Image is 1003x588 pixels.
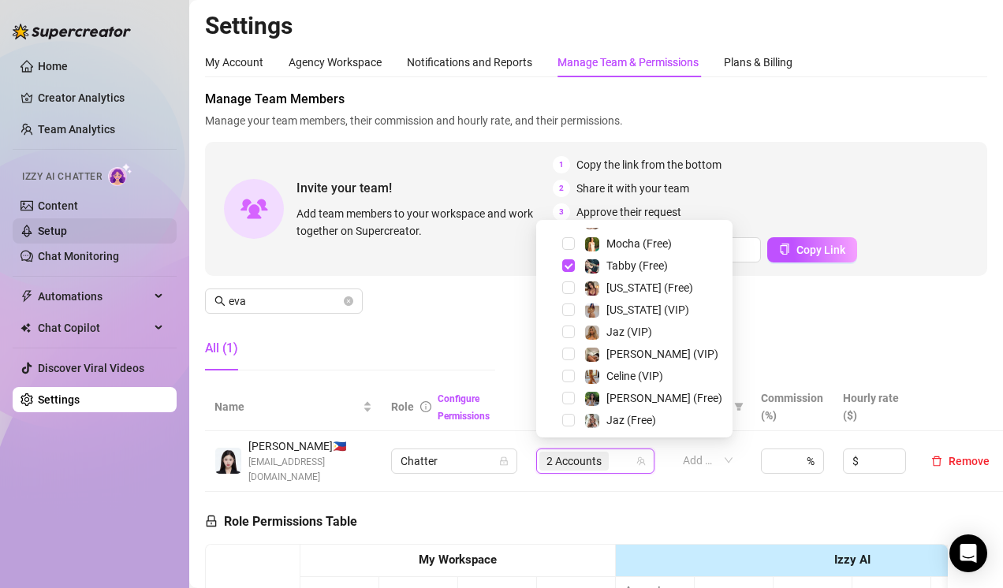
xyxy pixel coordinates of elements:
[38,284,150,309] span: Automations
[606,281,693,294] span: [US_STATE] (Free)
[925,452,996,471] button: Remove
[205,383,382,431] th: Name
[576,180,689,197] span: Share it with your team
[949,534,987,572] div: Open Intercom Messenger
[38,199,78,212] a: Content
[38,393,80,406] a: Settings
[248,455,372,485] span: [EMAIL_ADDRESS][DOMAIN_NAME]
[205,515,218,527] span: lock
[562,392,575,404] span: Select tree node
[779,244,790,255] span: copy
[499,456,509,466] span: lock
[296,178,553,198] span: Invite your team!
[38,85,164,110] a: Creator Analytics
[606,370,663,382] span: Celine (VIP)
[606,326,652,338] span: Jaz (VIP)
[391,400,414,413] span: Role
[834,553,871,567] strong: Izzy AI
[562,281,575,294] span: Select tree node
[731,395,747,419] span: filter
[205,90,987,109] span: Manage Team Members
[585,326,599,340] img: Jaz (VIP)
[289,54,382,71] div: Agency Workspace
[585,259,599,274] img: Tabby (Free)
[539,452,609,471] span: 2 Accounts
[606,259,668,272] span: Tabby (Free)
[38,60,68,73] a: Home
[38,225,67,237] a: Setup
[562,348,575,360] span: Select tree node
[38,362,144,374] a: Discover Viral Videos
[562,303,575,316] span: Select tree node
[562,259,575,272] span: Select tree node
[38,315,150,341] span: Chat Copilot
[606,392,722,404] span: [PERSON_NAME] (Free)
[767,237,857,262] button: Copy Link
[22,169,102,184] span: Izzy AI Chatter
[833,383,915,431] th: Hourly rate ($)
[553,156,570,173] span: 1
[751,383,833,431] th: Commission (%)
[949,455,990,467] span: Remove
[576,203,681,221] span: Approve their request
[108,163,132,186] img: AI Chatter
[546,452,602,470] span: 2 Accounts
[606,303,689,316] span: [US_STATE] (VIP)
[724,54,792,71] div: Plans & Billing
[205,112,987,129] span: Manage your team members, their commission and hourly rate, and their permissions.
[636,456,646,466] span: team
[215,448,241,474] img: Eva Tangian
[401,449,508,473] span: Chatter
[562,237,575,250] span: Select tree node
[407,54,532,71] div: Notifications and Reports
[420,401,431,412] span: info-circle
[296,205,546,240] span: Add team members to your workspace and work together on Supercreator.
[734,402,744,411] span: filter
[585,348,599,362] img: Chloe (VIP)
[419,553,497,567] strong: My Workspace
[205,512,357,531] h5: Role Permissions Table
[585,281,599,296] img: Georgia (Free)
[606,348,718,360] span: [PERSON_NAME] (VIP)
[344,296,353,306] button: close-circle
[585,237,599,251] img: Mocha (Free)
[585,392,599,406] img: Chloe (Free)
[585,414,599,428] img: Jaz (Free)
[21,322,31,333] img: Chat Copilot
[931,456,942,467] span: delete
[205,54,263,71] div: My Account
[606,414,656,426] span: Jaz (Free)
[38,123,115,136] a: Team Analytics
[205,11,987,41] h2: Settings
[553,180,570,197] span: 2
[21,290,33,303] span: thunderbolt
[585,303,599,318] img: Georgia (VIP)
[214,296,226,307] span: search
[38,250,119,262] a: Chat Monitoring
[576,156,721,173] span: Copy the link from the bottom
[562,326,575,338] span: Select tree node
[562,370,575,382] span: Select tree node
[553,203,570,221] span: 3
[557,54,699,71] div: Manage Team & Permissions
[562,414,575,426] span: Select tree node
[796,244,845,256] span: Copy Link
[205,339,238,358] div: All (1)
[606,237,672,250] span: Mocha (Free)
[438,393,490,422] a: Configure Permissions
[13,24,131,39] img: logo-BBDzfeDw.svg
[585,370,599,384] img: Celine (VIP)
[229,292,341,310] input: Search members
[248,437,372,455] span: [PERSON_NAME] 🇵🇭
[214,398,360,415] span: Name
